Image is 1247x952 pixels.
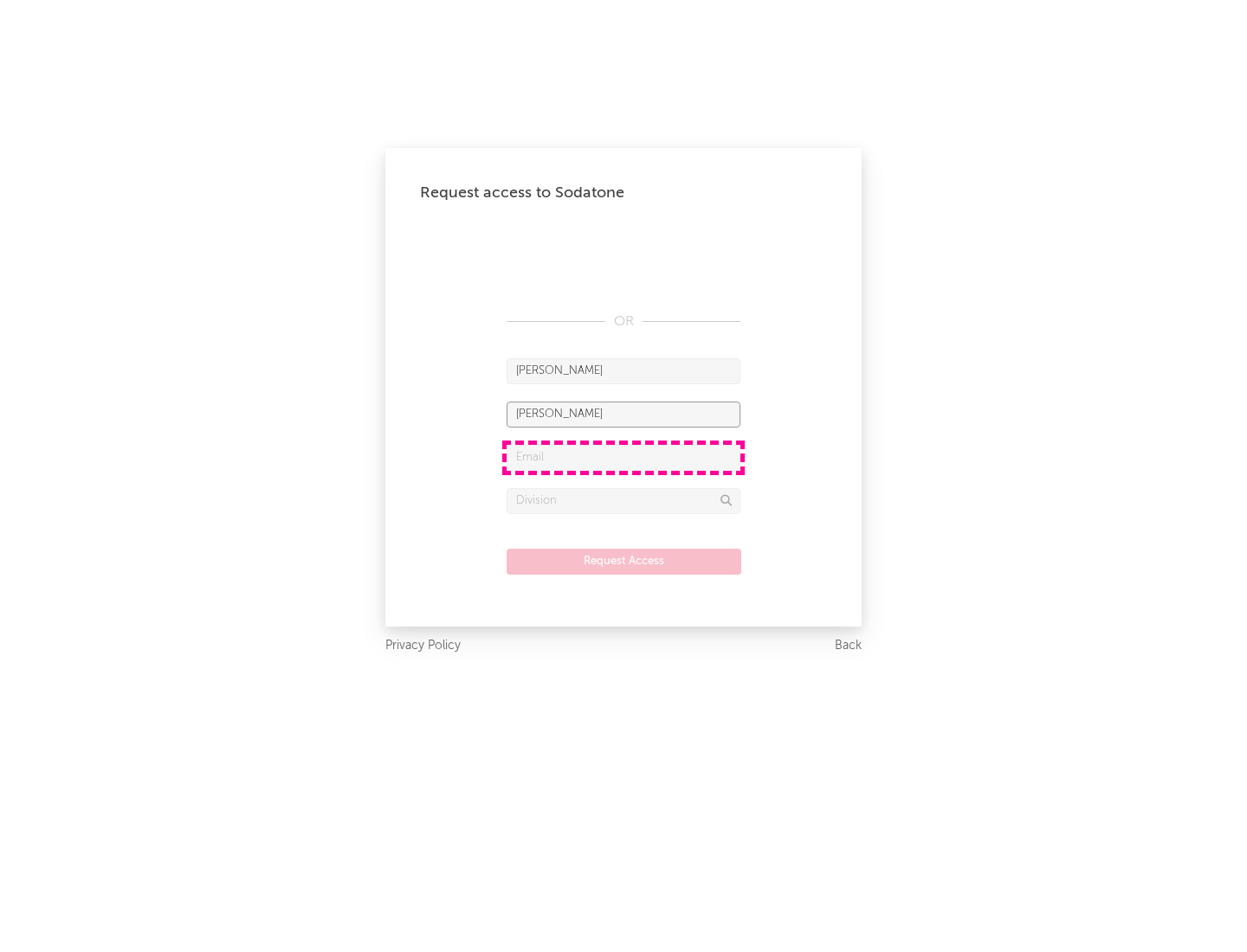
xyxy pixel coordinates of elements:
[507,312,740,332] div: OR
[507,358,740,384] input: First Name
[507,488,740,514] input: Division
[420,183,827,203] div: Request access to Sodatone
[507,402,740,428] input: Last Name
[835,635,862,657] a: Back
[507,445,740,471] input: Email
[507,549,741,575] button: Request Access
[385,635,461,657] a: Privacy Policy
